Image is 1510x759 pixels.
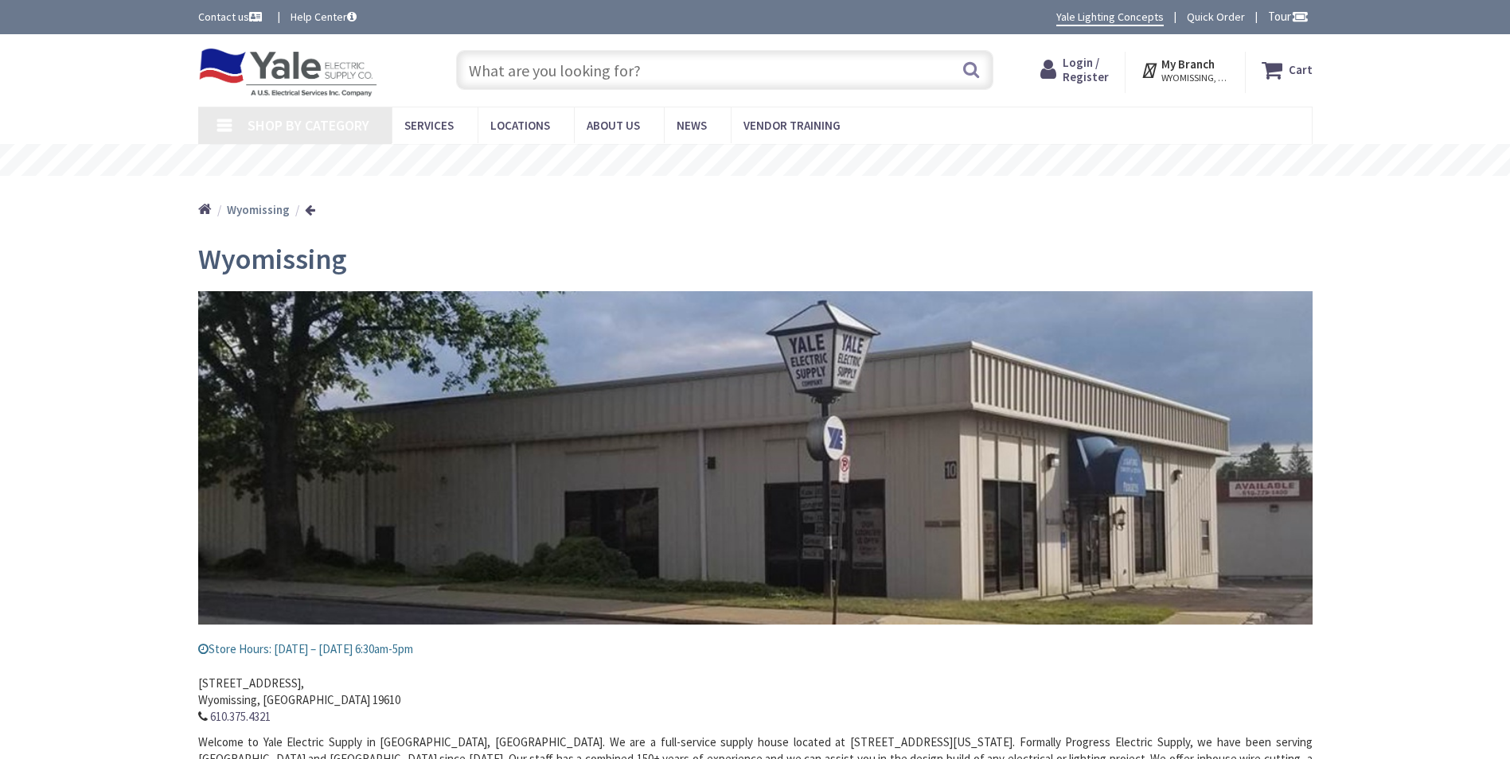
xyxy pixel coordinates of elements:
span: Login / Register [1063,55,1109,84]
strong: Cart [1289,56,1313,84]
span: Tour [1268,9,1309,24]
a: Quick Order [1187,9,1245,25]
a: Contact us [198,9,265,25]
span: Shop By Category [248,116,369,134]
span: Wyomissing [198,241,347,277]
a: Yale Lighting Concepts [1056,9,1164,26]
img: Yale Electric Supply Co. [198,48,378,97]
span: Vendor Training [743,118,841,133]
span: About Us [587,118,640,133]
a: Login / Register [1040,56,1109,84]
img: Wyomissing2_1.jpg [198,291,1313,625]
a: Cart [1262,56,1313,84]
span: Locations [490,118,550,133]
a: Help Center [291,9,357,25]
strong: Wyomissing [227,202,290,217]
input: What are you looking for? [456,50,993,90]
span: News [677,118,707,133]
span: WYOMISSING, [GEOGRAPHIC_DATA] [1161,72,1229,84]
address: [STREET_ADDRESS], Wyomissing, [GEOGRAPHIC_DATA] 19610 [198,657,1313,726]
strong: My Branch [1161,56,1215,72]
div: My Branch WYOMISSING, [GEOGRAPHIC_DATA] [1141,56,1229,84]
span: Store Hours: [DATE] – [DATE] 6:30am-5pm [198,641,413,656]
span: Services [404,118,454,133]
a: 610.375.4321 [210,708,271,725]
